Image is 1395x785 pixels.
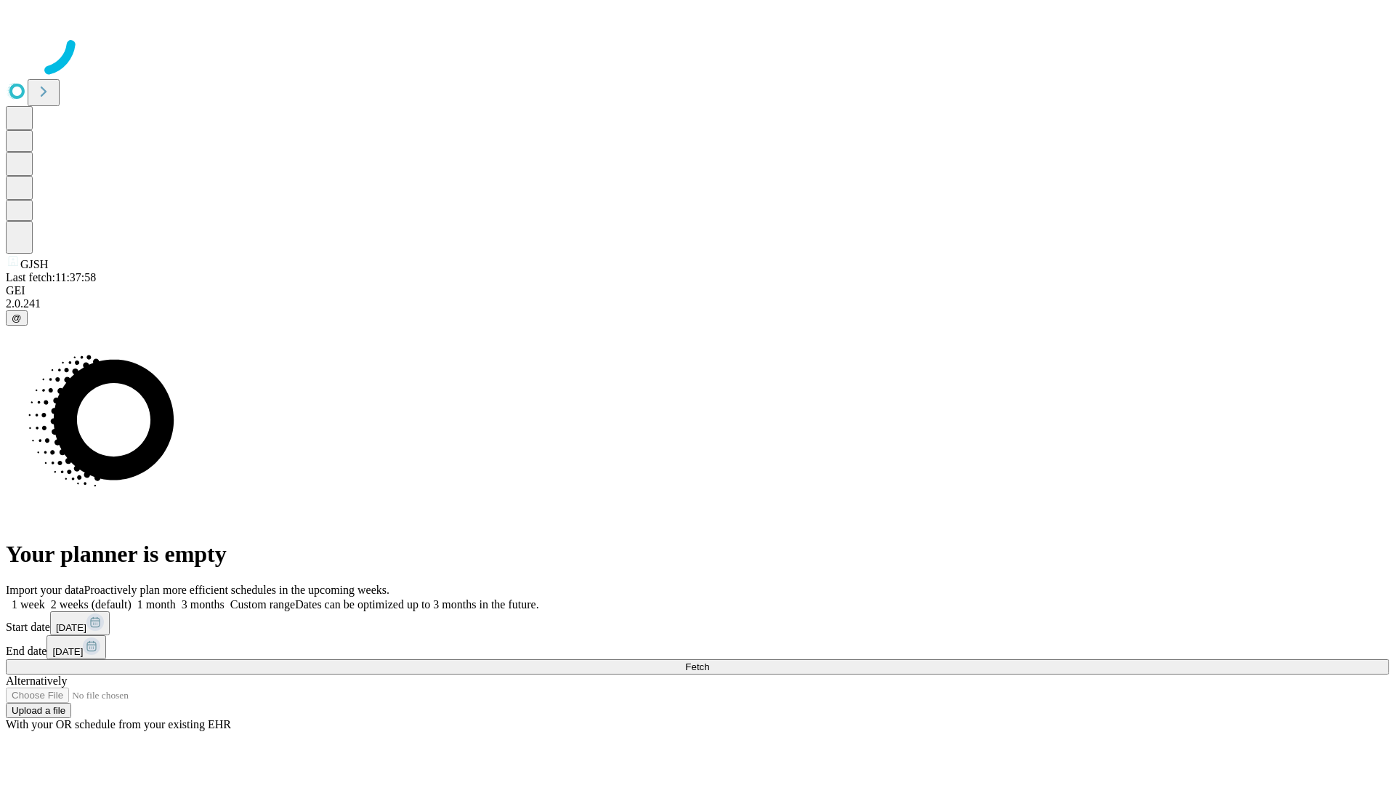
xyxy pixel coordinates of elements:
[6,584,84,596] span: Import your data
[84,584,389,596] span: Proactively plan more efficient schedules in the upcoming weeks.
[50,611,110,635] button: [DATE]
[6,611,1389,635] div: Start date
[20,258,48,270] span: GJSH
[182,598,225,611] span: 3 months
[12,313,22,323] span: @
[6,297,1389,310] div: 2.0.241
[6,284,1389,297] div: GEI
[6,635,1389,659] div: End date
[51,598,132,611] span: 2 weeks (default)
[6,541,1389,568] h1: Your planner is empty
[6,310,28,326] button: @
[56,622,86,633] span: [DATE]
[6,675,67,687] span: Alternatively
[6,718,231,730] span: With your OR schedule from your existing EHR
[52,646,83,657] span: [DATE]
[6,271,96,283] span: Last fetch: 11:37:58
[46,635,106,659] button: [DATE]
[230,598,295,611] span: Custom range
[685,661,709,672] span: Fetch
[295,598,538,611] span: Dates can be optimized up to 3 months in the future.
[137,598,176,611] span: 1 month
[12,598,45,611] span: 1 week
[6,659,1389,675] button: Fetch
[6,703,71,718] button: Upload a file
